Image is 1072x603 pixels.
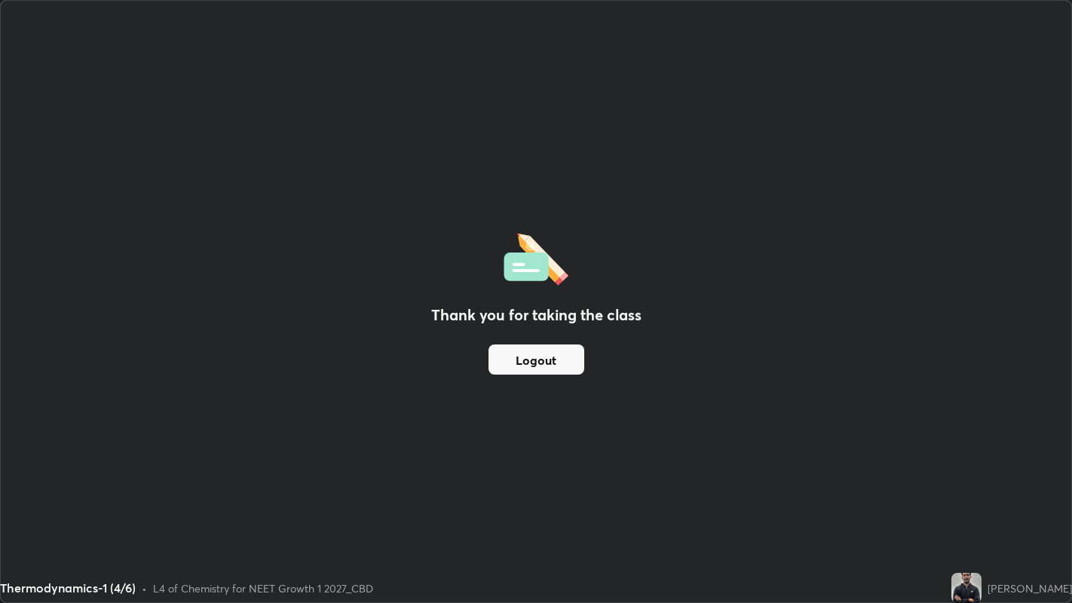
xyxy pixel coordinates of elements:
button: Logout [489,344,584,375]
img: 213def5e5dbf4e79a6b4beccebb68028.jpg [951,573,982,603]
h2: Thank you for taking the class [431,304,642,326]
div: [PERSON_NAME] [988,580,1072,596]
img: offlineFeedback.1438e8b3.svg [504,228,568,286]
div: L4 of Chemistry for NEET Growth 1 2027_CBD [153,580,373,596]
div: • [142,580,147,596]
